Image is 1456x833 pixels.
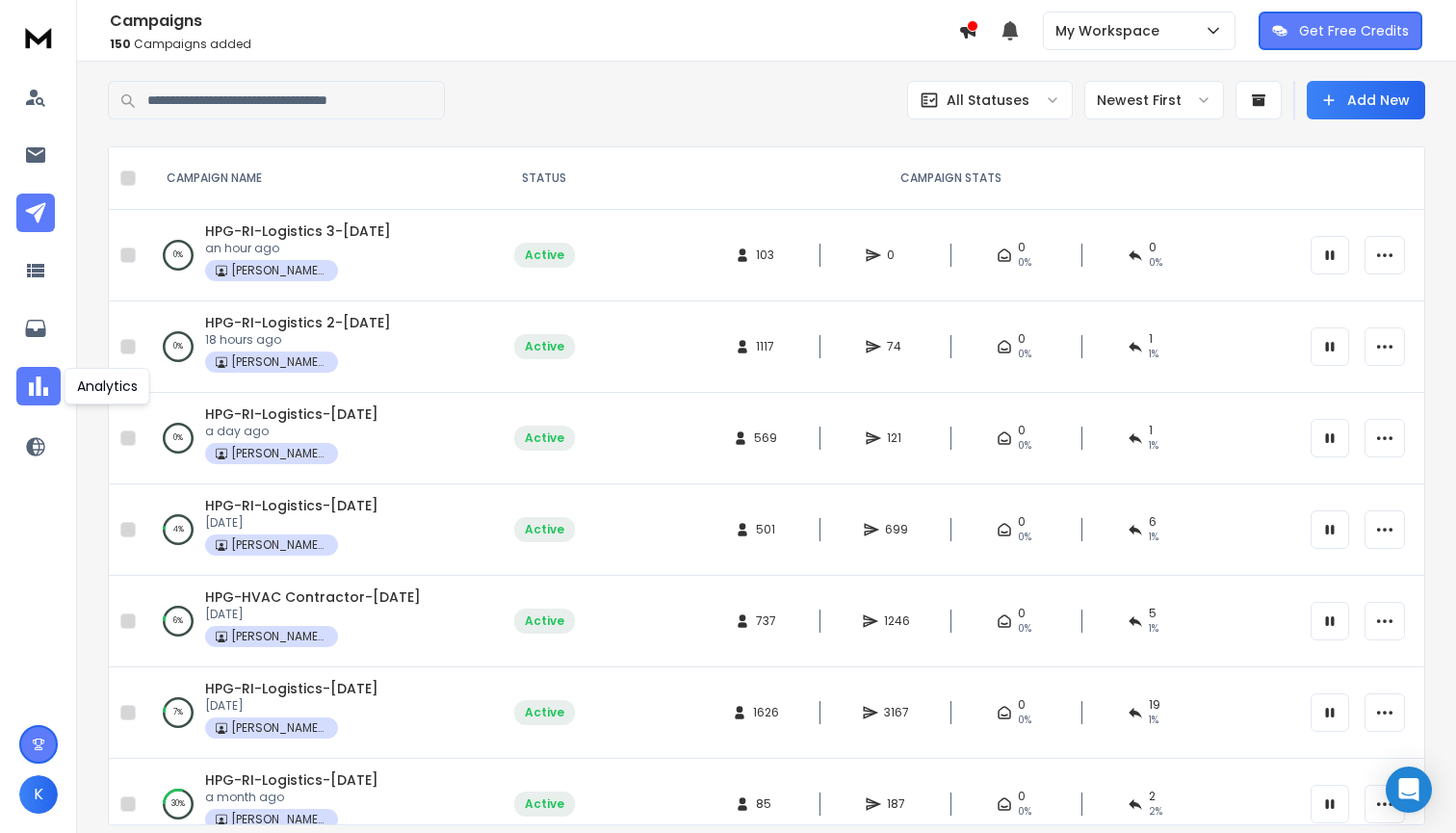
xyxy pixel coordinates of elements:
a: HPG-HVAC Contractor-[DATE] [205,587,421,607]
p: [PERSON_NAME] Property Group [231,537,327,553]
span: 1 % [1149,530,1158,545]
span: 0 [1018,423,1026,438]
div: Active [525,430,564,446]
div: Open Intercom Messenger [1386,767,1432,813]
p: 0 % [173,337,183,356]
span: 0 [1018,240,1026,255]
a: HPG-RI-Logistics 2-[DATE] [205,313,391,332]
h1: Campaigns [110,10,958,33]
span: 1117 [756,339,775,354]
th: CAMPAIGN NAME [143,147,486,210]
span: 0% [1018,621,1031,637]
span: 19 [1149,697,1160,713]
span: 1 % [1149,713,1158,728]
p: an hour ago [205,241,391,256]
p: 6 % [173,612,183,631]
span: 5 [1149,606,1157,621]
span: 0 [1149,240,1157,255]
p: [PERSON_NAME] Property Group [231,629,327,644]
div: Active [525,613,564,629]
button: Add New [1307,81,1425,119]
span: 121 [887,430,906,446]
p: 0 % [173,429,183,448]
span: 187 [887,796,906,812]
p: [DATE] [205,515,378,531]
span: 0% [1018,804,1031,820]
td: 6%HPG-HVAC Contractor-[DATE][DATE][PERSON_NAME] Property Group [143,576,486,667]
p: 4 % [173,520,184,539]
a: HPG-RI-Logistics-[DATE] [205,770,378,790]
p: [PERSON_NAME] Property Group [231,812,327,827]
td: 4%HPG-RI-Logistics-[DATE][DATE][PERSON_NAME] Property Group [143,484,486,576]
span: 501 [756,522,775,537]
p: Campaigns added [110,37,958,52]
p: [DATE] [205,607,421,622]
div: Active [525,247,564,263]
span: 0% [1149,255,1162,271]
span: 6 [1149,514,1157,530]
span: 103 [756,247,775,263]
span: 74 [887,339,906,354]
p: 7 % [173,703,183,722]
span: 1 % [1149,621,1158,637]
p: a month ago [205,790,378,805]
span: 0% [1018,255,1031,271]
span: 569 [754,430,777,446]
span: 0 [1018,331,1026,347]
p: [DATE] [205,698,378,714]
td: 0%HPG-RI-Logistics-[DATE]a day ago[PERSON_NAME] Property Group [143,393,486,484]
div: Active [525,522,564,537]
span: 737 [756,613,776,629]
a: HPG-RI-Logistics 3-[DATE] [205,221,391,241]
span: 85 [756,796,775,812]
span: 3167 [884,705,909,720]
span: 1246 [884,613,910,629]
span: 1 % [1149,438,1158,454]
p: My Workspace [1055,21,1167,40]
a: HPG-RI-Logistics-[DATE] [205,496,378,515]
button: K [19,775,58,814]
p: [PERSON_NAME] Property Group [231,263,327,278]
p: a day ago [205,424,378,439]
span: 0% [1018,713,1031,728]
p: 30 % [171,794,185,814]
a: HPG-RI-Logistics-[DATE] [205,404,378,424]
div: Active [525,796,564,812]
span: 1626 [753,705,779,720]
div: Active [525,339,564,354]
span: 1 % [1149,347,1158,362]
span: 699 [885,522,908,537]
a: HPG-RI-Logistics-[DATE] [205,679,378,698]
td: 0%HPG-RI-Logistics 3-[DATE]an hour ago[PERSON_NAME] Property Group [143,210,486,301]
p: [PERSON_NAME] Property Group [231,720,327,736]
button: Get Free Credits [1259,12,1422,50]
span: 0 [1018,514,1026,530]
img: logo [19,19,58,55]
p: [PERSON_NAME] Property Group [231,446,327,461]
td: 0%HPG-RI-Logistics 2-[DATE]18 hours ago[PERSON_NAME] Property Group [143,301,486,393]
span: 0 [1018,697,1026,713]
th: CAMPAIGN STATS [602,147,1299,210]
span: 0 [887,247,906,263]
th: STATUS [486,147,602,210]
span: 1 [1149,423,1153,438]
p: 18 hours ago [205,332,391,348]
span: 2 [1149,789,1156,804]
span: 2 % [1149,804,1162,820]
p: All Statuses [947,91,1029,110]
span: 0% [1018,530,1031,545]
span: 0% [1018,347,1031,362]
span: 0 [1018,789,1026,804]
p: Get Free Credits [1299,21,1409,40]
p: [PERSON_NAME] Property Group [231,354,327,370]
span: 0% [1018,438,1031,454]
td: 7%HPG-RI-Logistics-[DATE][DATE][PERSON_NAME] Property Group [143,667,486,759]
